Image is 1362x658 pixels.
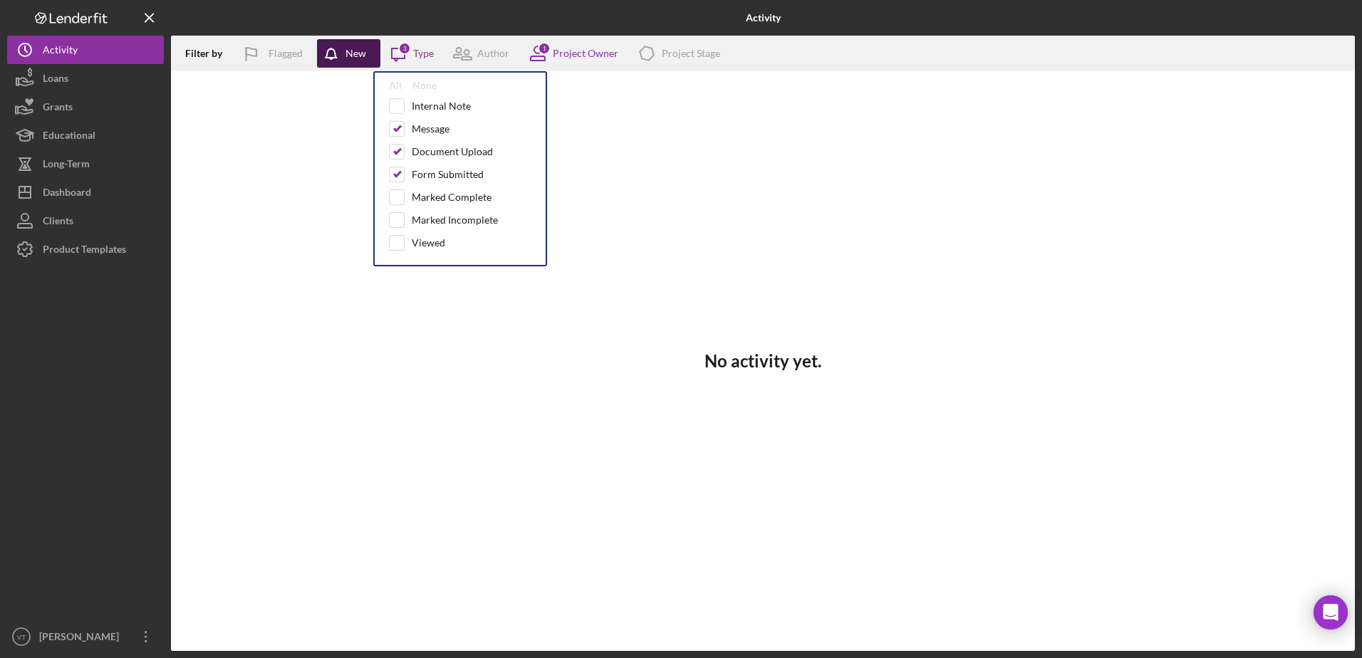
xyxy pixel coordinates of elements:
div: Project Stage [662,48,720,59]
button: Clients [7,207,164,235]
div: Project Owner [553,48,618,59]
div: Open Intercom Messenger [1314,595,1348,630]
div: Dashboard [43,178,91,210]
div: Educational [43,121,95,153]
div: Activity [43,36,78,68]
div: 1 [538,42,551,55]
button: VT[PERSON_NAME] [7,622,164,651]
div: Flagged [269,39,303,68]
div: Marked Complete [412,192,492,203]
h3: No activity yet. [705,351,821,371]
button: Dashboard [7,178,164,207]
button: Educational [7,121,164,150]
div: Form Submitted [412,169,484,180]
div: Author [477,48,509,59]
button: Grants [7,93,164,121]
div: Marked Incomplete [412,214,498,226]
button: Activity [7,36,164,64]
button: New [317,39,380,68]
div: None [412,80,437,91]
div: Message [412,123,449,135]
div: New [345,39,366,68]
div: Viewed [412,237,445,249]
button: Long-Term [7,150,164,178]
div: Product Templates [43,235,126,267]
button: Flagged [233,39,317,68]
div: 3 [398,42,411,55]
div: Clients [43,207,73,239]
text: VT [17,633,26,641]
b: Activity [746,12,781,23]
button: Loans [7,64,164,93]
div: [PERSON_NAME] [36,622,128,654]
div: Loans [43,64,68,96]
div: Grants [43,93,73,125]
div: Internal Note [412,100,471,112]
div: Filter by [185,48,233,59]
div: Type [413,48,434,59]
div: All [389,80,402,91]
div: Document Upload [412,146,493,157]
button: Product Templates [7,235,164,263]
div: Long-Term [43,150,90,182]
